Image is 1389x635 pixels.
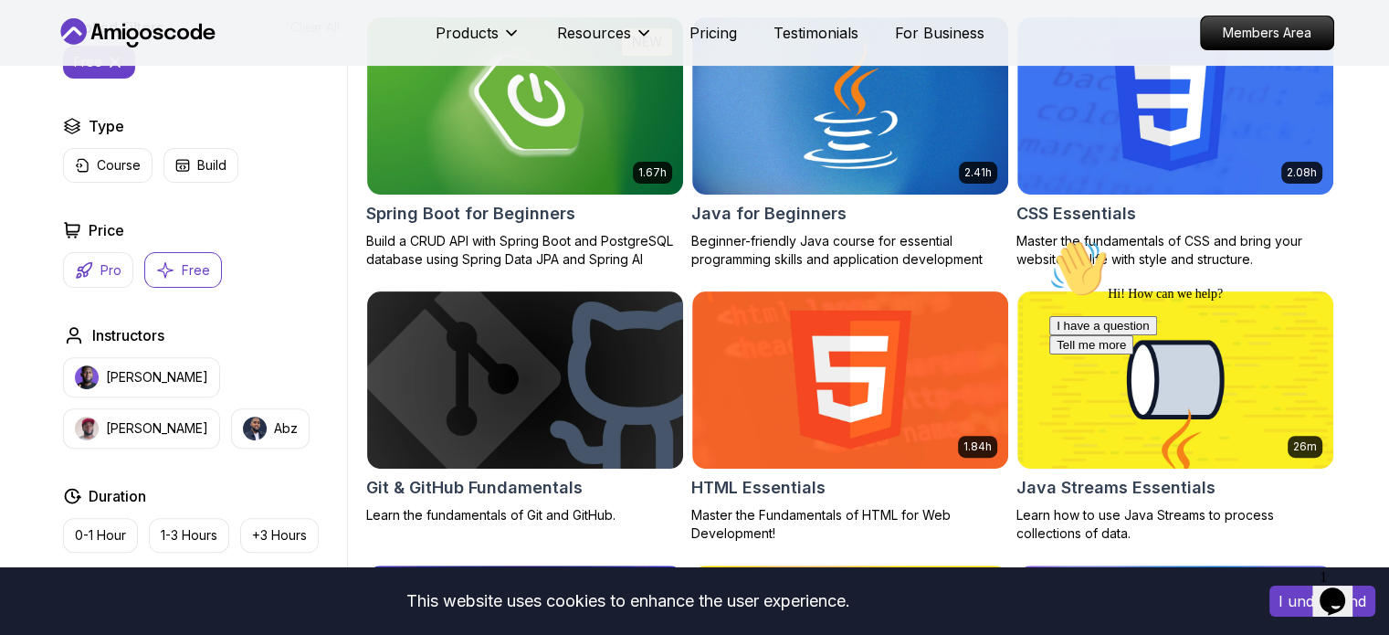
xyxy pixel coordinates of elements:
a: Spring Boot for Beginners card1.67hNEWSpring Boot for BeginnersBuild a CRUD API with Spring Boot ... [366,16,684,269]
button: Resources [557,22,653,58]
button: +3 Hours [240,518,319,553]
button: Tell me more [7,103,91,122]
button: instructor img[PERSON_NAME] [63,408,220,449]
a: CSS Essentials card2.08hCSS EssentialsMaster the fundamentals of CSS and bring your websites to l... [1016,16,1334,269]
a: Git & GitHub Fundamentals cardGit & GitHub FundamentalsLearn the fundamentals of Git and GitHub. [366,291,684,524]
button: Course [63,148,153,183]
p: Products [436,22,499,44]
h2: Price [89,219,124,241]
h2: Type [89,115,124,137]
a: For Business [895,22,984,44]
div: This website uses cookies to enhance the user experience. [14,581,1242,621]
img: :wave: [7,7,66,66]
p: Master the Fundamentals of HTML for Web Development! [691,506,1009,543]
button: Pro [63,252,133,288]
img: HTML Essentials card [692,291,1008,469]
h2: Duration [89,485,146,507]
h2: Git & GitHub Fundamentals [366,475,583,501]
button: Accept cookies [1269,586,1375,617]
h2: Java Streams Essentials [1016,475,1215,501]
iframe: chat widget [1312,562,1371,617]
p: 1.84h [963,439,992,454]
p: 2.08h [1287,165,1317,180]
p: 0-1 Hour [75,526,126,545]
a: Java Streams Essentials card26mJava Streams EssentialsLearn how to use Java Streams to process co... [1016,291,1334,543]
p: 1-3 Hours [161,526,217,545]
p: 1.67h [638,165,667,180]
p: Pro [100,261,121,280]
h2: HTML Essentials [691,475,826,501]
div: 👋Hi! How can we help?I have a questionTell me more [7,7,336,122]
span: Hi! How can we help? [7,55,181,69]
iframe: chat widget [1042,232,1371,553]
img: instructor img [75,417,99,440]
p: Build [197,156,226,175]
button: 0-1 Hour [63,518,138,553]
button: Build [163,148,238,183]
h2: Spring Boot for Beginners [366,201,575,227]
img: Git & GitHub Fundamentals card [367,291,683,469]
img: instructor img [75,365,99,389]
p: Learn how to use Java Streams to process collections of data. [1016,506,1334,543]
p: [PERSON_NAME] [106,419,208,438]
p: +3 Hours [252,526,307,545]
p: Master the fundamentals of CSS and bring your websites to life with style and structure. [1016,232,1334,269]
p: Members Area [1201,16,1333,49]
h2: CSS Essentials [1016,201,1136,227]
p: Resources [557,22,631,44]
button: Products [436,22,521,58]
h2: Java for Beginners [691,201,847,227]
p: Beginner-friendly Java course for essential programming skills and application development [691,232,1009,269]
button: instructor imgAbz [231,408,310,449]
button: instructor img[PERSON_NAME] [63,357,220,397]
p: 2.41h [964,165,992,180]
img: Java Streams Essentials card [1017,291,1333,469]
p: [PERSON_NAME] [106,368,208,386]
img: CSS Essentials card [1017,17,1333,195]
button: Free [144,252,222,288]
a: Java for Beginners card2.41hJava for BeginnersBeginner-friendly Java course for essential program... [691,16,1009,269]
img: Java for Beginners card [692,17,1008,195]
p: Learn the fundamentals of Git and GitHub. [366,506,684,524]
a: Members Area [1200,16,1334,50]
button: I have a question [7,84,115,103]
p: Build a CRUD API with Spring Boot and PostgreSQL database using Spring Data JPA and Spring AI [366,232,684,269]
p: Free [182,261,210,280]
img: instructor img [243,417,267,440]
p: Course [97,156,141,175]
a: Testimonials [773,22,858,44]
a: HTML Essentials card1.84hHTML EssentialsMaster the Fundamentals of HTML for Web Development! [691,291,1009,543]
h2: Instructors [92,324,164,346]
button: 1-3 Hours [149,518,229,553]
img: Spring Boot for Beginners card [367,17,683,195]
a: Pricing [689,22,737,44]
p: Abz [274,419,298,438]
